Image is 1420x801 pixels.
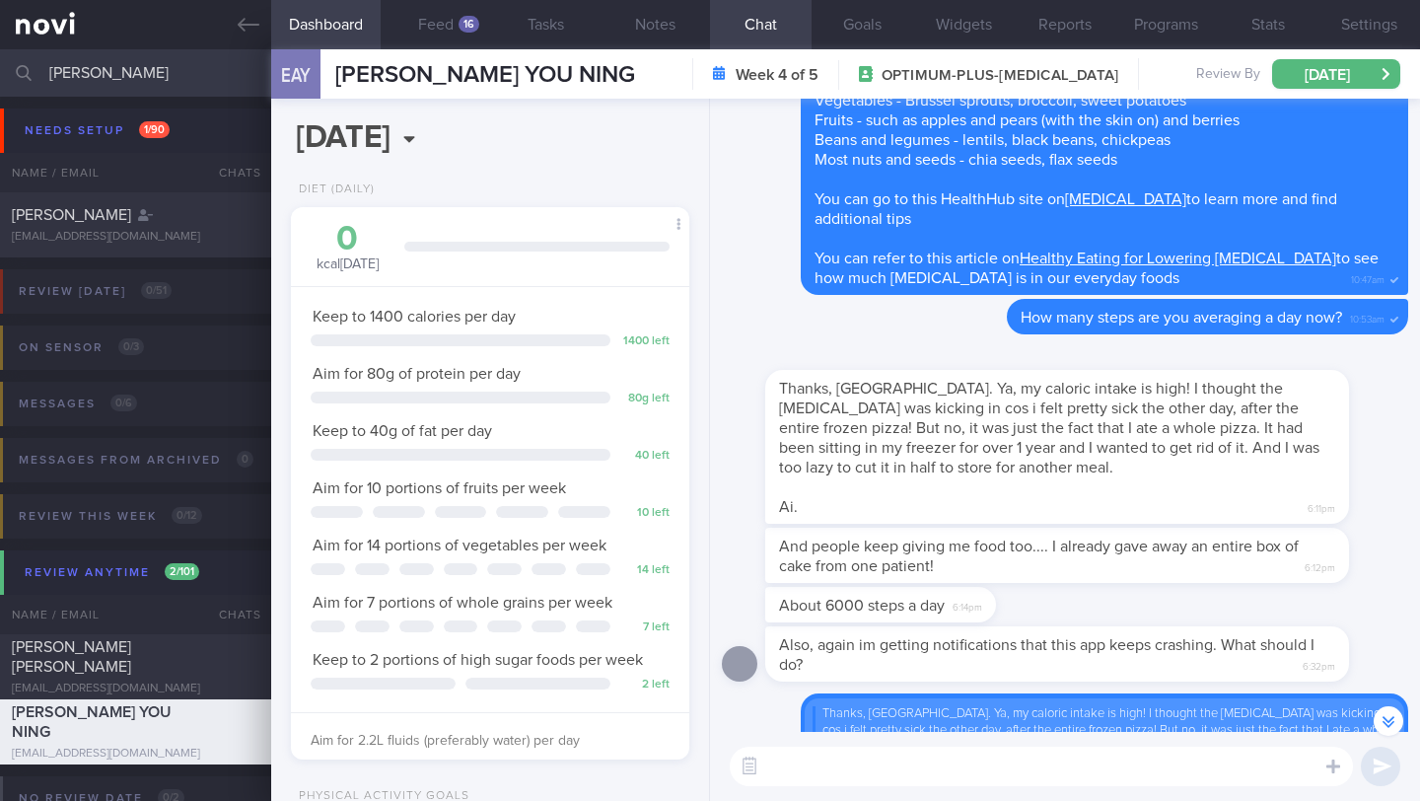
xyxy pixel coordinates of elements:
div: Needs setup [20,117,175,144]
span: Aim for 10 portions of fruits per week [313,480,566,496]
div: Diet (Daily) [291,182,375,197]
a: Healthy Eating for Lowering [MEDICAL_DATA] [1020,251,1336,266]
span: 0 / 12 [172,507,202,524]
span: 6:11pm [1308,497,1335,516]
span: Aim for 2.2L fluids (preferably water) per day [311,734,580,748]
span: Also, again im getting notifications that this app keeps crashing. What should I do? [779,637,1314,673]
span: 10:53am [1350,308,1384,327]
span: 6:12pm [1305,556,1335,575]
div: 7 left [620,620,670,635]
div: 14 left [620,563,670,578]
div: 1400 left [620,334,670,349]
div: 16 [459,16,479,33]
div: On sensor [14,334,149,361]
span: And people keep giving me food too.... I already gave away an entire box of cake from one patient! [779,539,1299,574]
span: Keep to 1400 calories per day [313,309,516,325]
span: 0 / 51 [141,282,172,299]
div: 2 left [620,678,670,692]
span: [PERSON_NAME] [12,207,131,223]
div: [EMAIL_ADDRESS][DOMAIN_NAME] [12,682,259,696]
span: Aim for 14 portions of vegetables per week [313,538,606,553]
div: Chats [192,595,271,634]
span: 6:32pm [1303,655,1335,674]
span: Beans and legumes - lentils, black beans, chickpeas [815,132,1171,148]
div: 10 left [620,506,670,521]
span: About 6000 steps a day [779,598,945,614]
div: Messages from Archived [14,447,258,473]
div: Review anytime [20,559,204,586]
div: 0 [311,222,385,256]
span: You can go to this HealthHub site on to learn more and find additional tips [815,191,1337,227]
span: 10:47am [1351,268,1384,287]
strong: Week 4 of 5 [736,65,818,85]
div: 40 left [620,449,670,464]
a: [MEDICAL_DATA] [1065,191,1186,207]
span: Ai. [779,499,798,515]
span: You can refer to this article on to see how much [MEDICAL_DATA] is in our everyday foods [815,251,1379,286]
span: 1 / 90 [139,121,170,138]
span: Keep to 2 portions of high sugar foods per week [313,652,643,668]
div: Review this week [14,503,207,530]
div: EAY [266,37,325,113]
span: 0 / 6 [110,395,137,411]
span: Most nuts and seeds - chia seeds, flax seeds [815,152,1117,168]
span: Aim for 80g of protein per day [313,366,521,382]
span: Review By [1196,66,1260,84]
div: 80 g left [620,392,670,406]
span: Keep to 40g of fat per day [313,423,492,439]
div: Chats [192,153,271,192]
button: [DATE] [1272,59,1400,89]
span: [PERSON_NAME] [PERSON_NAME] [12,639,131,675]
span: Thanks, [GEOGRAPHIC_DATA]. Ya, my caloric intake is high! I thought the [MEDICAL_DATA] was kickin... [779,381,1319,475]
div: Thanks, [GEOGRAPHIC_DATA]. Ya, my caloric intake is high! I thought the [MEDICAL_DATA] was kickin... [813,706,1396,770]
span: Vegetables - Brussel sprouts, broccoli, sweet potatoes [815,93,1186,109]
span: 0 / 3 [118,338,144,355]
span: 0 [237,451,253,468]
div: kcal [DATE] [311,222,385,274]
div: [EMAIL_ADDRESS][DOMAIN_NAME] [12,747,259,762]
div: Review [DATE] [14,278,177,305]
div: [EMAIL_ADDRESS][DOMAIN_NAME] [12,230,259,245]
span: [PERSON_NAME] YOU NING [335,63,635,87]
span: [PERSON_NAME] YOU NING [12,704,172,740]
span: Fruits - such as apples and pears (with the skin on) and berries [815,112,1240,128]
span: 6:14pm [953,596,982,615]
span: 2 / 101 [165,563,199,580]
span: Aim for 7 portions of whole grains per week [313,595,612,611]
span: How many steps are you averaging a day now? [1021,310,1342,326]
span: OPTIMUM-PLUS-[MEDICAL_DATA] [882,66,1118,86]
div: Messages [14,391,142,417]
